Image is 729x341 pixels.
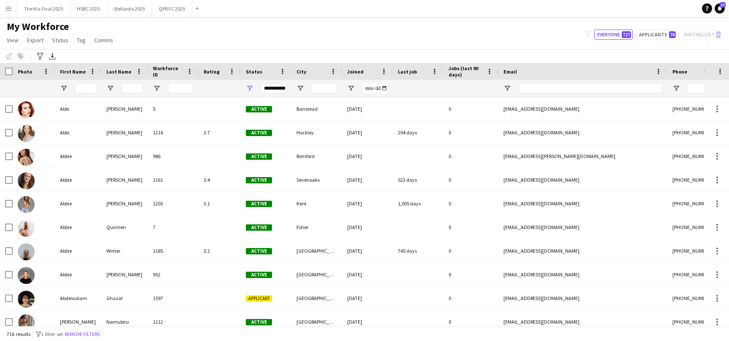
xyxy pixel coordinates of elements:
span: My Workforce [7,20,69,33]
button: Open Filter Menu [347,85,355,92]
span: Applicant [246,295,272,302]
div: [GEOGRAPHIC_DATA] [291,263,342,286]
div: [PERSON_NAME] [101,263,148,286]
app-action-btn: Export XLSX [47,51,57,61]
div: [PERSON_NAME] [55,310,101,333]
span: Last Name [106,68,131,75]
div: 1203 [148,192,199,215]
span: Photo [18,68,32,75]
div: Abbie [55,145,101,168]
div: [DATE] [342,145,393,168]
a: 17 [715,3,725,14]
button: HSBC 2025 [70,0,107,17]
div: [GEOGRAPHIC_DATA] [291,310,342,333]
div: [EMAIL_ADDRESS][DOMAIN_NAME] [498,239,667,262]
button: Open Filter Menu [153,85,160,92]
span: Active [246,106,272,112]
div: 0 [443,192,498,215]
div: Abbie [55,263,101,286]
div: 522 days [393,168,443,191]
a: Export [24,35,47,46]
button: Open Filter Menu [672,85,680,92]
button: Everyone727 [594,30,633,40]
div: 0 [443,310,498,333]
div: [EMAIL_ADDRESS][DOMAIN_NAME] [498,97,667,120]
span: View [7,36,19,44]
div: [PERSON_NAME] [101,168,148,191]
button: QPR FC 2025 [152,0,192,17]
div: Romford [291,145,342,168]
input: City Filter Input [312,83,337,93]
div: [PERSON_NAME] [101,97,148,120]
input: Workforce ID Filter Input [168,83,193,93]
span: Workforce ID [153,65,183,78]
input: Last Name Filter Input [122,83,143,93]
div: Abdessalam [55,286,101,310]
span: Rating [204,68,220,75]
span: Active [246,153,272,160]
input: Email Filter Input [519,83,662,93]
div: [DATE] [342,97,393,120]
img: Abbie Winter [18,243,35,260]
div: 1112 [148,310,199,333]
div: Abbie [55,239,101,262]
div: 0 [443,263,498,286]
div: Abbi [55,97,101,120]
div: 986 [148,145,199,168]
span: 1 filter set [41,331,63,337]
div: 952 [148,263,199,286]
div: [DATE] [342,168,393,191]
button: Applicants76 [636,30,677,40]
img: Abbie Goodchild [18,149,35,166]
div: [EMAIL_ADDRESS][DOMAIN_NAME] [498,192,667,215]
div: 204 days [393,121,443,144]
div: [DATE] [342,121,393,144]
div: Abbie [55,192,101,215]
div: 745 days [393,239,443,262]
div: Winter [101,239,148,262]
div: [GEOGRAPHIC_DATA] [291,239,342,262]
img: Abbie McCorkell [18,196,35,213]
a: Status [49,35,72,46]
div: Ghazal [101,286,148,310]
div: [DATE] [342,263,393,286]
button: Open Filter Menu [246,85,253,92]
a: View [3,35,22,46]
div: [DATE] [342,310,393,333]
div: Banstead [291,97,342,120]
button: Open Filter Menu [60,85,68,92]
div: 0 [443,286,498,310]
div: 1597 [148,286,199,310]
span: Active [246,177,272,183]
span: Status [52,36,68,44]
div: 3.7 [199,121,241,144]
button: The Kia Oval 2025 [17,0,70,17]
div: [DATE] [342,216,393,239]
span: Export [27,36,44,44]
div: [EMAIL_ADDRESS][DOMAIN_NAME] [498,310,667,333]
div: [EMAIL_ADDRESS][DOMAIN_NAME] [498,216,667,239]
span: Email [503,68,517,75]
div: Esher [291,216,342,239]
span: Active [246,319,272,325]
span: Tag [77,36,86,44]
a: Tag [73,35,89,46]
span: Joined [347,68,364,75]
div: 1,005 days [393,192,443,215]
img: Abbi Hodgson [18,125,35,142]
div: 0 [443,121,498,144]
app-action-btn: Advanced filters [35,51,45,61]
div: 7 [148,216,199,239]
span: Active [246,224,272,231]
span: Jobs (last 90 days) [449,65,483,78]
div: Hockley [291,121,342,144]
span: 17 [720,2,726,8]
img: Abdessalam Ghazal [18,291,35,308]
div: [DATE] [342,286,393,310]
span: Active [246,130,272,136]
input: First Name Filter Input [75,83,96,93]
span: Active [246,272,272,278]
div: Abbi [55,121,101,144]
div: Abbie [55,168,101,191]
img: Abbie Winters [18,267,35,284]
